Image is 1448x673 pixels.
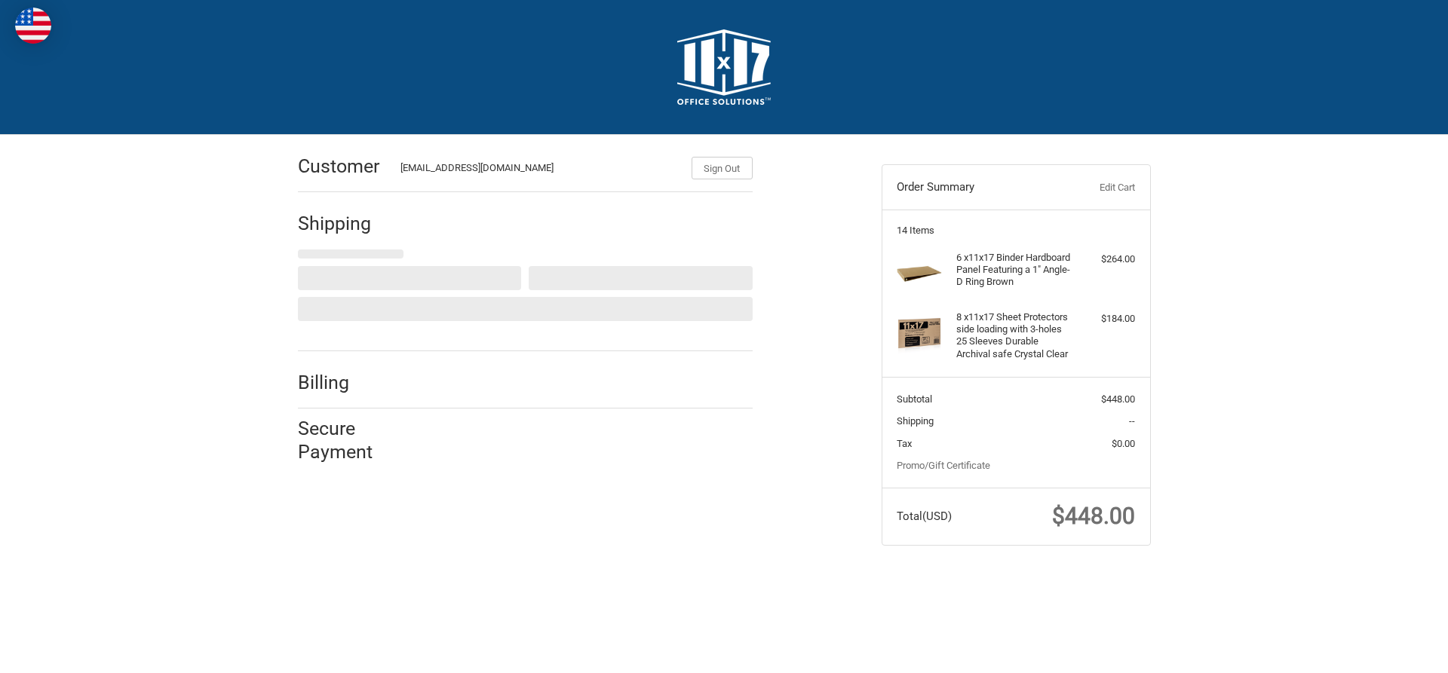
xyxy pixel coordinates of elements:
[956,252,1072,289] h4: 6 x 11x17 Binder Hardboard Panel Featuring a 1" Angle-D Ring Brown
[400,161,676,179] div: [EMAIL_ADDRESS][DOMAIN_NAME]
[298,417,400,464] h2: Secure Payment
[956,311,1072,360] h4: 8 x 11x17 Sheet Protectors side loading with 3-holes 25 Sleeves Durable Archival safe Crystal Clear
[1101,393,1135,405] span: $448.00
[298,212,386,235] h2: Shipping
[298,154,386,178] h2: Customer
[897,225,1135,237] h3: 14 Items
[677,29,771,105] img: 11x17.com
[1052,503,1135,529] span: $448.00
[15,8,51,44] img: duty and tax information for United States
[1075,252,1135,267] div: $264.00
[1075,311,1135,326] div: $184.00
[897,438,912,449] span: Tax
[298,371,386,394] h2: Billing
[897,393,932,405] span: Subtotal
[897,180,1060,195] h3: Order Summary
[897,460,990,471] a: Promo/Gift Certificate
[692,157,753,179] button: Sign Out
[897,415,934,427] span: Shipping
[897,509,952,523] span: Total (USD)
[1060,180,1135,195] a: Edit Cart
[1112,438,1135,449] span: $0.00
[1129,415,1135,427] span: --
